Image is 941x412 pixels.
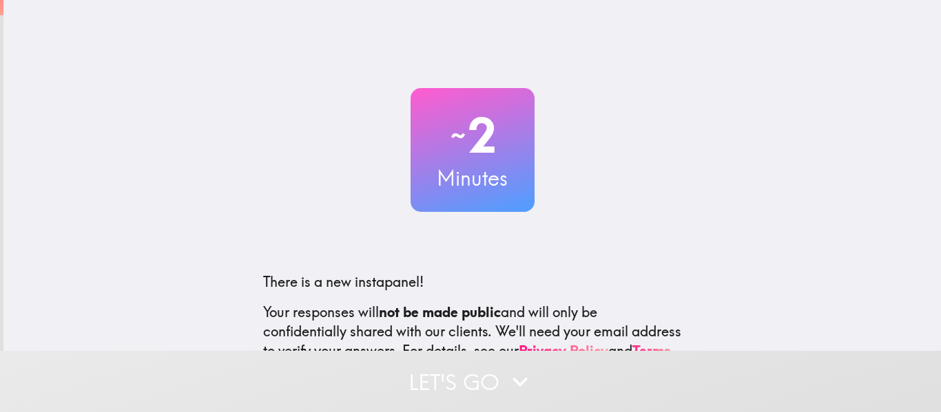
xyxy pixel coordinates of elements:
[411,164,535,193] h3: Minutes
[263,273,424,290] span: There is a new instapanel!
[632,342,671,359] a: Terms
[263,303,682,360] p: Your responses will and will only be confidentially shared with our clients. We'll need your emai...
[379,303,501,321] b: not be made public
[448,115,468,156] span: ~
[411,107,535,164] h2: 2
[519,342,608,359] a: Privacy Policy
